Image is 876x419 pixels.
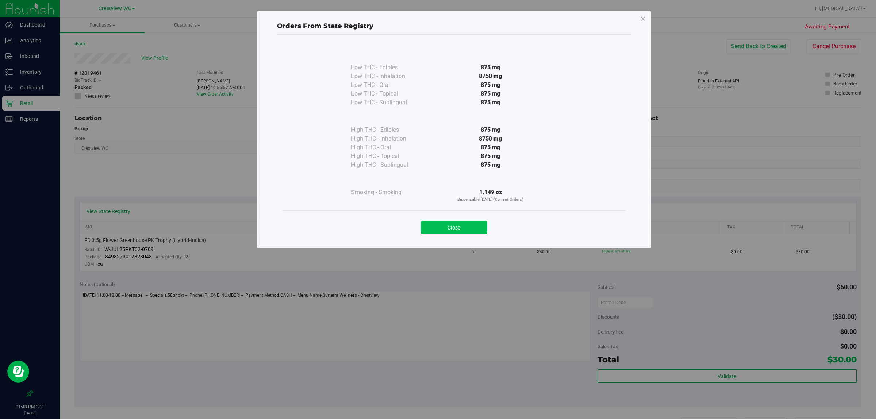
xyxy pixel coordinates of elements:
div: Low THC - Inhalation [351,72,424,81]
div: 875 mg [424,161,557,169]
div: 875 mg [424,98,557,107]
div: 875 mg [424,63,557,72]
div: 875 mg [424,89,557,98]
div: Low THC - Sublingual [351,98,424,107]
div: 8750 mg [424,72,557,81]
div: 875 mg [424,81,557,89]
div: Low THC - Topical [351,89,424,98]
div: High THC - Topical [351,152,424,161]
iframe: Resource center [7,361,29,383]
div: 8750 mg [424,134,557,143]
div: 875 mg [424,152,557,161]
div: 875 mg [424,143,557,152]
div: Low THC - Oral [351,81,424,89]
p: Dispensable [DATE] (Current Orders) [424,197,557,203]
div: Smoking - Smoking [351,188,424,197]
div: 1.149 oz [424,188,557,203]
button: Close [421,221,487,234]
div: Low THC - Edibles [351,63,424,72]
div: High THC - Oral [351,143,424,152]
div: 875 mg [424,126,557,134]
div: High THC - Edibles [351,126,424,134]
div: High THC - Sublingual [351,161,424,169]
div: High THC - Inhalation [351,134,424,143]
span: Orders From State Registry [277,22,373,30]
